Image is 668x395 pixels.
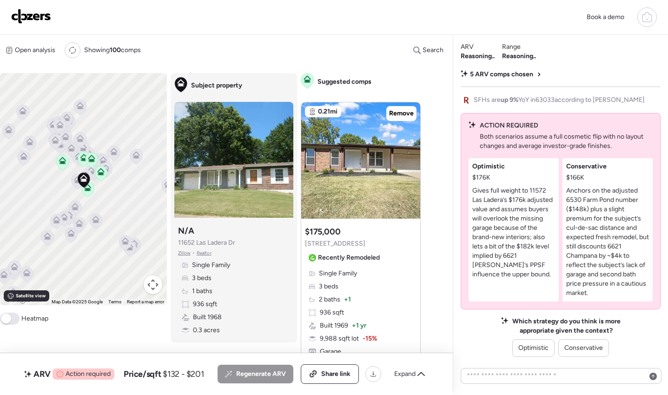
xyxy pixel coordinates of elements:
span: Action required [66,369,111,379]
span: Range [502,42,521,52]
span: Subject property [191,81,242,90]
span: 1 baths [192,287,212,296]
span: Search [423,46,443,55]
span: [STREET_ADDRESS] [305,239,365,248]
a: Report a map error [127,299,164,304]
span: ARV [461,42,474,52]
span: Built 1969 [320,321,348,330]
span: Built 1968 [193,313,222,322]
span: Book a demo [587,13,624,21]
span: Zillow [178,249,191,257]
span: SFHs are YoY in 63033 according to [PERSON_NAME] [474,95,645,105]
span: Suggested comps [317,77,371,87]
span: Which strategy do you think is more appropriate given the context? [512,317,621,335]
span: Conservative [566,162,607,171]
span: Garage [320,347,341,356]
span: 11652 Las Ladera Dr [178,238,235,248]
span: Conservative [564,343,603,353]
span: Reasoning.. [461,52,495,61]
span: -15% [363,334,377,343]
a: Terms [108,299,121,304]
span: 9,988 sqft lot [320,334,359,343]
span: 3 beds [319,282,338,291]
span: 936 sqft [193,300,217,309]
img: Google [2,293,33,305]
span: Single Family [319,269,357,278]
h3: N/A [178,225,194,236]
span: $132 - $201 [163,368,204,380]
span: Open analysis [15,46,55,55]
button: Map camera controls [144,275,162,294]
span: 0.3 acres [193,326,220,335]
span: 100 [110,46,121,54]
span: Recently Remodeled [318,253,380,262]
p: Both scenarios assume a full cosmetic flip with no layout changes and average investor-grade fini... [480,132,653,151]
span: + 1 [344,295,351,304]
p: Anchors on the adjusted 6530 Farm Pond number ($148k) plus a slight premium for the subject’s cul... [566,186,649,298]
span: + 1 yr [352,321,366,330]
span: up 9% [501,96,518,104]
span: Optimistic [518,343,549,353]
span: ACTION REQUIRED [480,121,538,130]
h3: $175,000 [305,226,340,237]
span: 2 baths [319,295,340,304]
span: Showing comps [84,46,141,55]
span: ARV [33,368,51,380]
img: Logo [11,9,51,24]
span: Regenerate ARV [236,369,286,379]
span: Reasoning.. [502,52,536,61]
span: Heatmap [21,314,48,323]
span: Remove [389,109,414,118]
span: 0.21mi [318,107,337,116]
span: Realtor [197,249,212,257]
span: $176K [472,173,490,182]
span: Satellite view [16,292,46,300]
span: 936 sqft [320,308,344,317]
span: Price/sqft [124,368,161,380]
span: $166K [566,173,584,182]
span: Expand [394,369,416,379]
span: 3 beds [192,274,212,283]
span: Map Data ©2025 Google [52,299,103,304]
p: Gives full weight to 11572 Las Ladera’s $176k adjusted value and assumes buyers will overlook the... [472,186,555,279]
span: • [192,249,195,257]
span: Optimistic [472,162,505,171]
span: 5 ARV comps chosen [470,70,533,79]
a: Open this area in Google Maps (opens a new window) [2,293,33,305]
span: Single Family [192,261,230,270]
span: Share link [321,369,351,379]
